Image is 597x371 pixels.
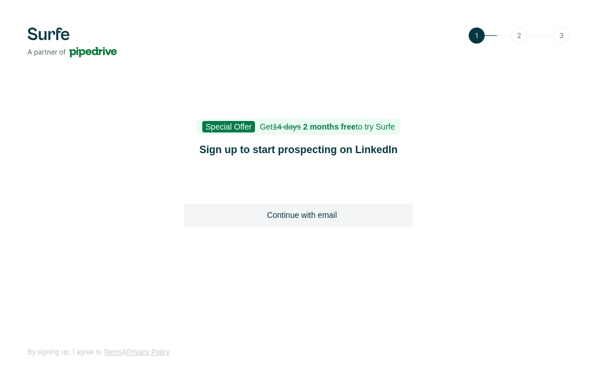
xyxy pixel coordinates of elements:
iframe: Sign in with Google Button [178,173,419,198]
img: Step 1 [469,28,569,44]
b: 2 months free [303,122,356,131]
span: Get to try Surfe [260,122,395,131]
span: By signing up, I agree to [28,348,101,356]
span: Special Offer [202,121,256,132]
h1: Sign up to start prospecting on LinkedIn [184,142,413,158]
span: Continue with email [267,209,337,221]
s: 14 days [273,122,301,131]
a: Privacy Policy [127,348,170,356]
span: & [122,348,127,356]
a: Terms [104,348,123,356]
img: Surfe's logo [28,28,117,57]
